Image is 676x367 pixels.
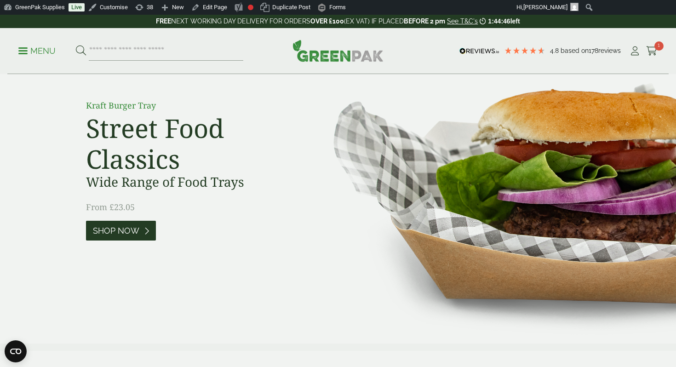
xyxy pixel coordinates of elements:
span: Based on [561,47,589,54]
div: Focus keyphrase not set [248,5,253,10]
img: GreenPak Supplies [292,40,384,62]
span: 1:44:46 [488,17,510,25]
a: Menu [18,46,56,55]
strong: FREE [156,17,171,25]
h3: Wide Range of Food Trays [86,174,293,190]
i: My Account [629,46,641,56]
a: 1 [646,44,658,58]
span: 1 [654,41,664,51]
a: Live [69,3,85,11]
strong: OVER £100 [310,17,344,25]
i: Cart [646,46,658,56]
span: [PERSON_NAME] [523,4,567,11]
img: REVIEWS.io [459,48,499,54]
strong: BEFORE 2 pm [404,17,445,25]
span: From £23.05 [86,201,135,212]
h2: Street Food Classics [86,113,293,174]
span: 4.8 [550,47,561,54]
span: 178 [589,47,598,54]
span: left [510,17,520,25]
p: Kraft Burger Tray [86,99,293,112]
p: Menu [18,46,56,57]
span: reviews [598,47,621,54]
button: Open CMP widget [5,340,27,362]
div: 4.78 Stars [504,46,545,55]
span: Shop Now [93,226,139,236]
a: See T&C's [447,17,478,25]
a: Shop Now [86,221,156,241]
